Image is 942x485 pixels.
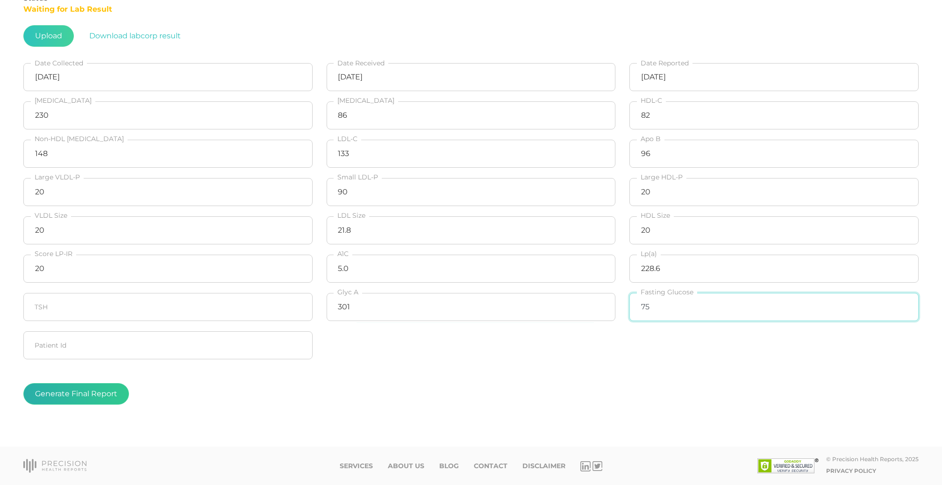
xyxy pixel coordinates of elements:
[474,462,507,470] a: Contact
[23,101,313,129] input: Cholesterol
[327,216,616,244] input: LDL Size
[439,462,459,470] a: Blog
[327,63,616,91] input: Select date
[327,293,616,321] input: Glyc A
[629,140,919,168] input: Apo B
[629,178,919,206] input: HDL-P
[23,383,129,405] button: Generate Final Report
[629,255,919,283] input: Lp(a)
[629,101,919,129] input: HDL-C
[629,216,919,244] input: HDL Size
[629,63,919,91] input: Select date
[327,178,616,206] input: Small LDL-P
[23,178,313,206] input: Large VLDL-P
[327,140,616,168] input: LDL-C
[826,467,876,474] a: Privacy Policy
[826,456,919,463] div: © Precision Health Reports, 2025
[327,101,616,129] input: Triglycerides
[340,462,373,470] a: Services
[23,63,313,91] input: Select date
[388,462,424,470] a: About Us
[629,293,919,321] input: Fasting Glucose
[23,293,313,321] input: TSH
[23,255,313,283] input: Score LP-IR
[522,462,565,470] a: Disclaimer
[78,25,193,47] button: Download labcorp result
[23,216,313,244] input: VLDL Size
[327,255,616,283] input: A1C
[23,140,313,168] input: Non-HDL Cholesterol
[23,5,112,14] span: Waiting for Lab Result
[757,458,819,473] img: SSL site seal - click to verify
[23,331,313,359] input: Patient Id
[23,25,74,47] span: Upload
